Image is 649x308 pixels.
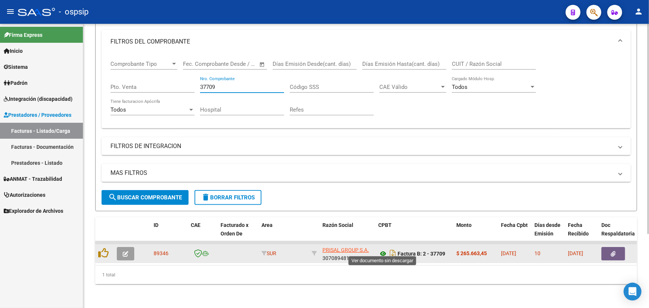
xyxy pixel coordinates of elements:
mat-panel-title: FILTROS DE INTEGRACION [110,142,613,150]
span: Prestadores / Proveedores [4,111,71,119]
span: Padrón [4,79,28,87]
mat-icon: menu [6,7,15,16]
span: [DATE] [568,250,583,256]
datatable-header-cell: Facturado x Orden De [218,217,258,250]
span: 10 [534,250,540,256]
mat-icon: person [634,7,643,16]
div: FILTROS DEL COMPROBANTE [102,54,631,128]
span: Borrar Filtros [201,194,255,201]
span: Firma Express [4,31,42,39]
datatable-header-cell: CAE [188,217,218,250]
span: PRISAL GROUP S.A. [322,247,369,253]
span: CAE [191,222,200,228]
span: ID [154,222,158,228]
span: Fecha Recibido [568,222,589,237]
span: CPBT [378,222,392,228]
span: Area [261,222,273,228]
span: Días desde Emisión [534,222,560,237]
button: Open calendar [258,60,267,69]
datatable-header-cell: Razón Social [319,217,375,250]
span: Monto [456,222,472,228]
span: - ospsip [59,4,89,20]
strong: $ 265.663,45 [456,250,487,256]
div: 1 total [95,266,637,284]
input: Fecha inicio [183,61,213,67]
span: Inicio [4,47,23,55]
span: 89346 [154,250,168,256]
span: SUR [261,250,276,256]
datatable-header-cell: Area [258,217,309,250]
span: Comprobante Tipo [110,61,171,67]
span: Razón Social [322,222,353,228]
strong: Factura B: 2 - 37709 [398,251,445,257]
button: Buscar Comprobante [102,190,189,205]
span: Sistema [4,63,28,71]
datatable-header-cell: Monto [453,217,498,250]
button: Borrar Filtros [195,190,261,205]
span: Explorador de Archivos [4,207,63,215]
span: Todos [110,106,126,113]
datatable-header-cell: Fecha Cpbt [498,217,531,250]
i: Descargar documento [388,248,398,260]
span: CAE Válido [379,84,440,90]
datatable-header-cell: CPBT [375,217,453,250]
datatable-header-cell: Doc Respaldatoria [598,217,643,250]
datatable-header-cell: Fecha Recibido [565,217,598,250]
span: Todos [452,84,468,90]
datatable-header-cell: ID [151,217,188,250]
mat-panel-title: MAS FILTROS [110,169,613,177]
mat-icon: delete [201,193,210,202]
span: Autorizaciones [4,191,45,199]
span: Facturado x Orden De [221,222,248,237]
span: Doc Respaldatoria [601,222,635,237]
span: Integración (discapacidad) [4,95,73,103]
span: [DATE] [501,250,516,256]
span: Fecha Cpbt [501,222,528,228]
mat-icon: search [108,193,117,202]
mat-expansion-panel-header: MAS FILTROS [102,164,631,182]
mat-panel-title: FILTROS DEL COMPROBANTE [110,38,613,46]
datatable-header-cell: Días desde Emisión [531,217,565,250]
div: 30708948167 [322,246,372,262]
input: Fecha fin [220,61,256,67]
mat-expansion-panel-header: FILTROS DE INTEGRACION [102,137,631,155]
mat-expansion-panel-header: FILTROS DEL COMPROBANTE [102,30,631,54]
div: Open Intercom Messenger [624,283,642,301]
span: ANMAT - Trazabilidad [4,175,62,183]
span: Buscar Comprobante [108,194,182,201]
